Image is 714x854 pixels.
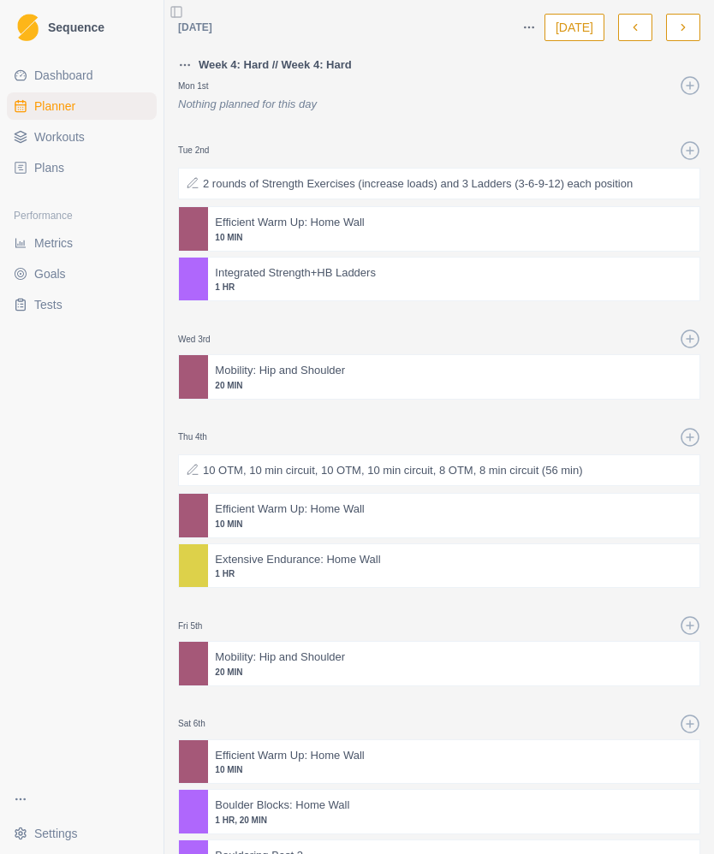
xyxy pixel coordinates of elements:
span: Dashboard [34,67,93,84]
p: 10 MIN [215,231,693,244]
p: 20 MIN [215,666,693,679]
span: Planner [34,98,75,115]
p: Efficient Warm Up: Home Wall [215,214,364,231]
p: Sat 6th [178,717,229,730]
a: Metrics [7,229,157,257]
p: Tue 2nd [178,144,229,157]
span: Goals [34,265,66,282]
span: Workouts [34,128,85,145]
p: Thu 4th [178,430,229,443]
a: Plans [7,154,157,181]
p: Fri 5th [178,620,229,632]
p: Efficient Warm Up: Home Wall [215,747,364,764]
a: Goals [7,260,157,288]
span: Sequence [48,21,104,33]
p: Extensive Endurance: Home Wall [215,551,380,568]
a: Tests [7,291,157,318]
p: Integrated Strength+HB Ladders [215,264,376,282]
span: Tests [34,296,62,313]
p: Nothing planned for this day [178,96,700,113]
p: Wed 3rd [178,333,229,346]
p: 1 HR [215,281,693,294]
p: 10 MIN [215,763,693,776]
p: Boulder Blocks: Home Wall [215,797,349,814]
p: 1 HR, 20 MIN [215,814,693,827]
p: 1 HR [215,567,693,580]
div: Performance [7,202,157,229]
p: 10 OTM, 10 min circuit, 10 OTM, 10 min circuit, 8 OTM, 8 min circuit (56 min) [203,462,583,479]
span: Metrics [34,234,73,252]
p: 10 MIN [215,518,693,531]
p: Mobility: Hip and Shoulder [215,649,345,666]
p: Mobility: Hip and Shoulder [215,362,345,379]
p: 20 MIN [215,379,693,392]
a: Dashboard [7,62,157,89]
a: Planner [7,92,157,120]
p: Efficient Warm Up: Home Wall [215,501,364,518]
img: Logo [17,14,39,42]
p: 2 rounds of Strength Exercises (increase loads) and 3 Ladders (3-6-9-12) each position [203,175,633,193]
p: Mon 1st [178,80,229,92]
button: Settings [7,820,157,847]
p: [DATE] [178,20,212,35]
p: Week 4: Hard // Week 4: Hard [199,56,352,74]
a: Workouts [7,123,157,151]
span: Plans [34,159,64,176]
button: [DATE] [544,14,604,41]
a: LogoSequence [7,7,157,48]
